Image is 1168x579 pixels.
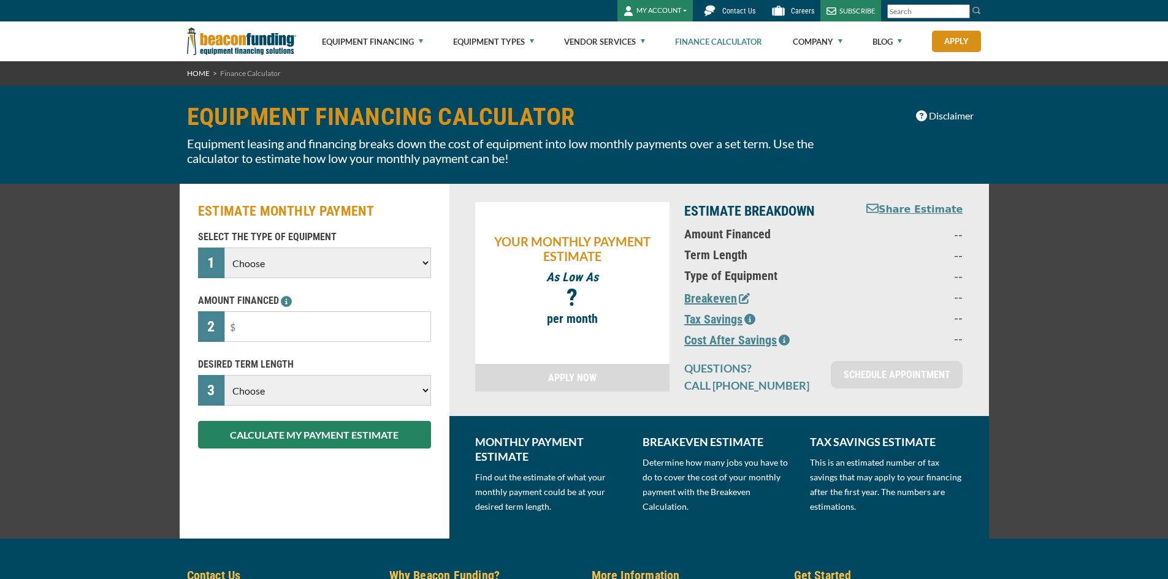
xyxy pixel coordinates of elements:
[481,290,664,305] p: ?
[722,7,755,15] span: Contact Us
[831,361,963,388] a: SCHEDULE APPOINTMENT
[929,108,974,123] span: Disclaimer
[198,311,225,342] div: 2
[684,361,816,376] p: QUESTIONS?
[198,421,431,448] button: CALCULATE MY PAYMENT ESTIMATE
[481,311,664,326] p: per month
[855,227,963,241] p: --
[224,311,430,342] input: $
[793,22,842,61] a: Company
[322,22,423,61] a: Equipment Financing
[564,22,645,61] a: Vendor Services
[481,270,664,284] p: As Low As
[684,227,841,241] p: Amount Financed
[684,248,841,262] p: Term Length
[187,136,847,165] p: Equipment leasing and financing breaks down the cost of equipment into low monthly payments over ...
[872,22,902,61] a: Blog
[198,248,225,278] div: 1
[855,248,963,262] p: --
[475,434,628,464] p: MONTHLY PAYMENT ESTIMATE
[198,230,431,244] p: SELECT THE TYPE OF EQUIPMENT
[684,268,841,283] p: Type of Equipment
[187,69,210,78] a: HOME
[684,331,790,349] button: Cost After Savings
[957,7,967,17] a: Clear search text
[643,455,795,514] p: Determine how many jobs you have to do to cover the cost of your monthly payment with the Breakev...
[675,22,762,61] a: Finance Calculator
[198,293,431,308] p: AMOUNT FINANCED
[187,104,847,130] h1: EQUIPMENT FINANCING CALCULATOR
[643,434,795,449] p: BREAKEVEN ESTIMATE
[187,21,296,61] img: Beacon Funding Corporation logo
[453,22,534,61] a: Equipment Types
[855,268,963,283] p: --
[684,378,816,393] p: CALL [PHONE_NUMBER]
[481,234,664,263] p: YOUR MONTHLY PAYMENT ESTIMATE
[855,310,963,325] p: --
[475,364,670,392] a: APPLY NOW
[810,455,963,514] p: This is an estimated number of tax savings that may apply to your financing after the first year....
[855,331,963,346] p: --
[908,104,982,127] button: Disclaimer
[932,31,981,52] a: Apply
[684,202,841,221] p: ESTIMATE BREAKDOWN
[810,434,963,449] p: TAX SAVINGS ESTIMATE
[684,289,750,308] button: Breakeven
[791,7,814,15] span: Careers
[220,69,281,78] span: Finance Calculator
[198,375,225,406] div: 3
[972,6,982,15] img: Search
[866,202,963,218] button: Share Estimate
[475,470,628,514] p: Find out the estimate of what your monthly payment could be at your desired term length.
[198,357,431,372] p: DESIRED TERM LENGTH
[855,289,963,304] p: --
[198,202,431,221] h2: ESTIMATE MONTHLY PAYMENT
[684,310,755,328] button: Tax Savings
[887,4,970,18] input: Search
